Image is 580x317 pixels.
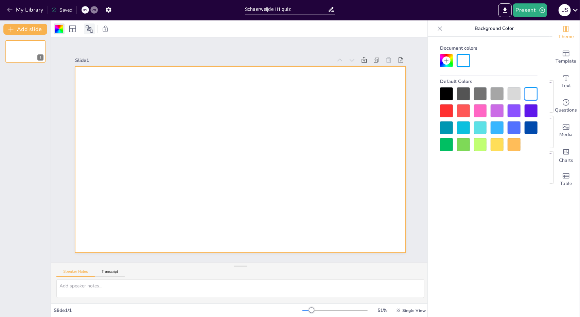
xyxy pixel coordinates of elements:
[445,20,543,37] p: Background Color
[67,23,78,34] div: Layout
[552,20,580,45] div: Change the overall theme
[552,94,580,118] div: Get real-time input from your audience
[402,308,426,313] span: Single View
[552,143,580,167] div: Add charts and graphs
[558,33,574,40] span: Theme
[56,269,95,277] button: Speaker Notes
[95,269,125,277] button: Transcript
[440,42,538,54] div: Document colors
[559,3,571,17] button: J S
[513,3,547,17] button: Present
[555,106,577,114] span: Questions
[37,54,43,61] div: 1
[54,307,302,314] div: Slide 1 / 1
[552,118,580,143] div: Add images, graphics, shapes or video
[5,40,46,63] div: 1
[440,76,538,87] div: Default Colors
[552,167,580,192] div: Add a table
[245,4,328,14] input: Insert title
[559,157,573,164] span: Charts
[3,24,47,35] button: Add slide
[552,69,580,94] div: Add text boxes
[560,131,573,138] span: Media
[85,25,93,33] span: Position
[559,4,571,16] div: J S
[498,3,512,17] button: Export to PowerPoint
[51,7,72,13] div: Saved
[552,45,580,69] div: Add ready made slides
[374,307,391,314] div: 51 %
[561,82,571,89] span: Text
[560,180,572,187] span: Table
[556,57,577,65] span: Template
[75,57,332,64] div: Slide 1
[5,4,46,15] button: My Library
